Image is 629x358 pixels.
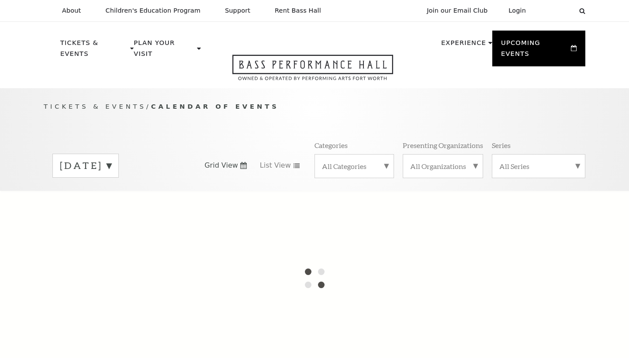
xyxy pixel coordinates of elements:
[60,159,111,172] label: [DATE]
[492,141,511,150] p: Series
[410,162,476,171] label: All Organizations
[60,38,128,64] p: Tickets & Events
[403,141,483,150] p: Presenting Organizations
[105,7,200,14] p: Children's Education Program
[151,103,279,110] span: Calendar of Events
[441,38,486,53] p: Experience
[322,162,387,171] label: All Categories
[204,161,238,170] span: Grid View
[225,7,250,14] p: Support
[540,7,571,15] select: Select:
[499,162,578,171] label: All Series
[314,141,348,150] p: Categories
[134,38,195,64] p: Plan Your Visit
[44,103,146,110] span: Tickets & Events
[501,38,569,64] p: Upcoming Events
[275,7,321,14] p: Rent Bass Hall
[44,101,585,112] p: /
[62,7,81,14] p: About
[260,161,291,170] span: List View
